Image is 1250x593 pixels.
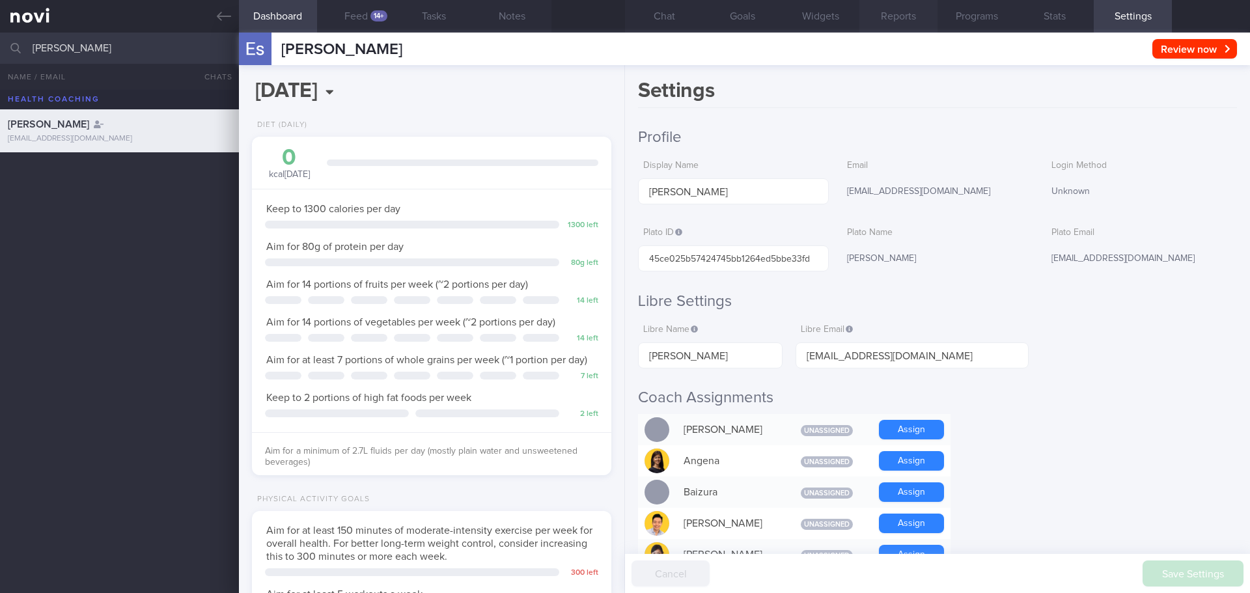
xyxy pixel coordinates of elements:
[8,134,231,144] div: [EMAIL_ADDRESS][DOMAIN_NAME]
[566,258,598,268] div: 80 g left
[677,510,781,536] div: [PERSON_NAME]
[1051,160,1232,172] label: Login Method
[566,334,598,344] div: 14 left
[266,317,555,327] span: Aim for 14 portions of vegetables per week (~2 portions per day)
[266,355,587,365] span: Aim for at least 7 portions of whole grains per week (~1 portion per day)
[638,128,1237,147] h2: Profile
[566,409,598,419] div: 2 left
[879,545,944,564] button: Assign
[265,146,314,181] div: kcal [DATE]
[677,542,781,568] div: [PERSON_NAME]
[252,120,307,130] div: Diet (Daily)
[879,420,944,439] button: Assign
[801,456,853,467] span: Unassigned
[643,228,682,237] span: Plato ID
[370,10,387,21] div: 14+
[879,514,944,533] button: Assign
[801,519,853,530] span: Unassigned
[1046,178,1237,206] div: Unknown
[801,550,853,561] span: Unassigned
[266,241,404,252] span: Aim for 80g of protein per day
[638,78,1237,108] h1: Settings
[643,160,824,172] label: Display Name
[252,495,370,504] div: Physical Activity Goals
[566,221,598,230] div: 1300 left
[265,447,577,467] span: Aim for a minimum of 2.7L fluids per day (mostly plain water and unsweetened beverages)
[566,568,598,578] div: 300 left
[643,325,698,334] span: Libre Name
[847,160,1027,172] label: Email
[801,488,853,499] span: Unassigned
[801,425,853,436] span: Unassigned
[266,279,528,290] span: Aim for 14 portions of fruits per week (~2 portions per day)
[1152,39,1237,59] button: Review now
[566,296,598,306] div: 14 left
[801,325,853,334] span: Libre Email
[842,178,1033,206] div: [EMAIL_ADDRESS][DOMAIN_NAME]
[638,292,1237,311] h2: Libre Settings
[266,204,400,214] span: Keep to 1300 calories per day
[1051,227,1232,239] label: Plato Email
[266,525,592,562] span: Aim for at least 150 minutes of moderate-intensity exercise per week for overall health. For bett...
[677,448,781,474] div: Angena
[1046,245,1237,273] div: [EMAIL_ADDRESS][DOMAIN_NAME]
[8,119,89,130] span: [PERSON_NAME]
[566,372,598,381] div: 7 left
[265,146,314,169] div: 0
[847,227,1027,239] label: Plato Name
[266,393,471,403] span: Keep to 2 portions of high fat foods per week
[638,388,1237,407] h2: Coach Assignments
[281,42,402,57] span: [PERSON_NAME]
[677,479,781,505] div: Baizura
[879,451,944,471] button: Assign
[879,482,944,502] button: Assign
[677,417,781,443] div: [PERSON_NAME]
[187,64,239,90] button: Chats
[842,245,1033,273] div: [PERSON_NAME]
